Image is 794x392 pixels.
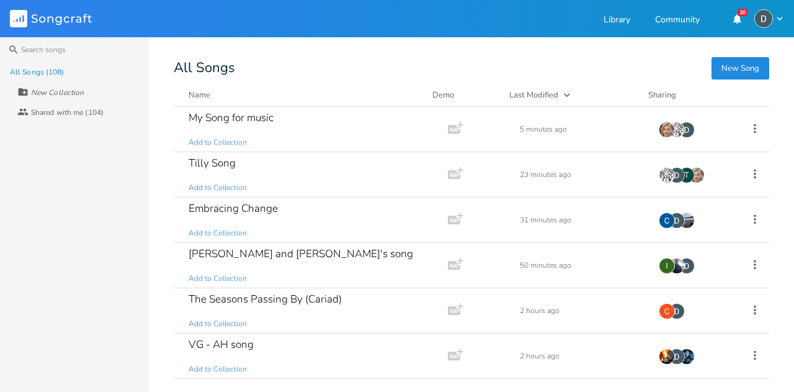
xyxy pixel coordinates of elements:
div: VG - AH song [189,339,254,350]
div: Last Modified [509,89,558,101]
img: VIOLET GRIERSON [659,349,675,365]
img: Dave McNamara [669,212,685,229]
img: MAYBELLA TAYLOR [679,212,695,229]
div: 20 [738,9,747,16]
img: CARIAD LEWIS [659,303,675,319]
div: All Songs (108) [10,68,65,76]
div: 2 hours ago [520,352,644,360]
img: Dave McNamara [679,258,695,274]
div: Tilly [679,167,695,183]
img: MATILDA HUTTON [659,167,675,183]
img: Dave McNamara [669,349,685,365]
img: FENELLA VINCENT [659,122,675,138]
div: Name [189,89,210,101]
span: Add to Collection [189,183,247,193]
img: MATILDA HUTTON [669,122,685,138]
div: New Collection [31,89,84,96]
div: 2 hours ago [520,307,644,314]
div: The Seasons Passing By (Cariad) [189,294,342,304]
img: Dave McNamara [669,303,685,319]
button: Last Modified [509,89,633,101]
div: 5 minutes ago [520,125,644,133]
div: My Song for music [189,112,274,123]
div: Sharing [648,89,723,101]
div: [PERSON_NAME] and [PERSON_NAME]'s song [189,248,413,259]
img: Dave McNamara [754,9,773,28]
div: Shared with me (104) [31,109,104,116]
span: Add to Collection [189,273,247,284]
a: Library [604,16,630,26]
button: 20 [725,7,749,30]
div: 31 minutes ago [520,216,644,224]
span: Add to Collection [189,364,247,375]
div: Embracing Change [189,203,278,214]
img: FENELLA VINCENT [689,167,705,183]
button: New Song [711,57,769,80]
button: Name [189,89,417,101]
div: All Songs [174,62,769,74]
div: Tilly Song [189,158,236,168]
span: Add to Collection [189,228,247,239]
img: CHRISTINE DINU [659,212,675,229]
img: MARGARET AGIUS [669,258,685,274]
img: ANNABEL HENDERSON [679,349,695,365]
span: Add to Collection [189,319,247,329]
div: Demo [432,89,494,101]
img: Dave McNamara [679,122,695,138]
div: 50 minutes ago [520,262,644,269]
img: Dave McNamara [669,167,685,183]
a: Community [655,16,700,26]
div: 23 minutes ago [520,171,644,178]
div: isabella.birchall [659,258,675,274]
span: Add to Collection [189,137,247,148]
